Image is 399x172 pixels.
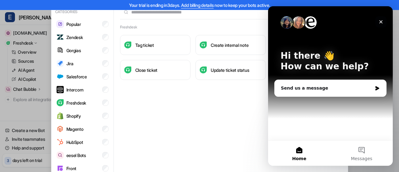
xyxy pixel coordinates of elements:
[66,34,83,41] p: Zendesk
[66,113,81,119] p: Shopify
[54,8,111,16] p: Categories
[66,73,87,80] p: Salesforce
[120,60,190,80] button: Close ticketClose ticket
[195,35,266,55] button: Create internal noteCreate internal note
[66,139,83,145] p: HubSpot
[199,42,207,49] img: Create internal note
[268,6,393,166] iframe: Intercom live chat
[66,126,84,132] p: Magento
[211,42,248,48] h3: Create internal note
[66,21,81,27] p: Popular
[66,165,77,172] p: Front
[66,152,86,159] p: eesel Bots
[199,66,207,74] img: Update ticket status
[195,60,266,80] button: Update ticket statusUpdate ticket status
[124,42,132,49] img: Tag ticket
[135,42,154,48] h3: Tag ticket
[135,67,158,73] h3: Close ticket
[120,24,137,30] h2: Freshdesk
[66,100,86,106] p: Freshdesk
[66,47,81,54] p: Gorgias
[124,66,132,74] img: Close ticket
[120,35,190,55] button: Tag ticketTag ticket
[211,67,249,73] h3: Update ticket status
[66,86,84,93] p: Intercom
[66,60,74,67] p: Jira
